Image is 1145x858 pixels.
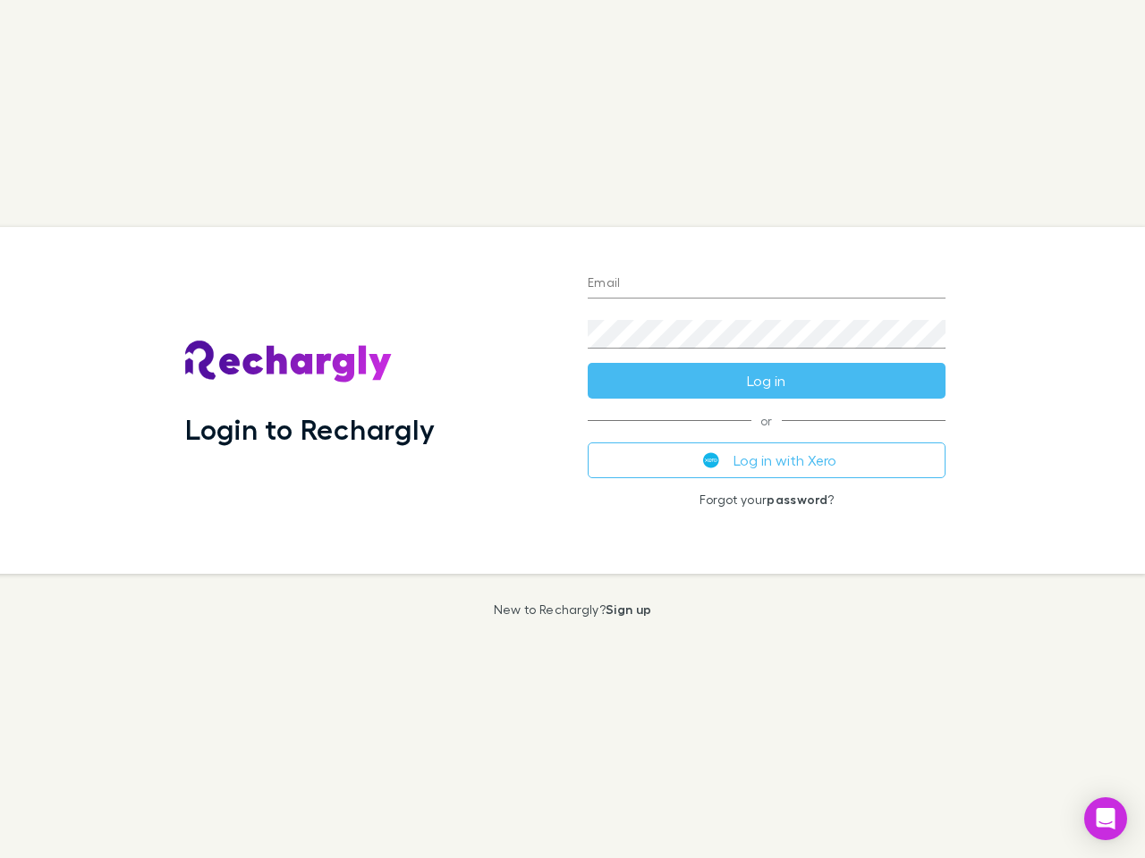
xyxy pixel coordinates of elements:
a: Sign up [606,601,651,617]
div: Open Intercom Messenger [1084,797,1127,840]
img: Rechargly's Logo [185,341,393,383]
img: Xero's logo [703,452,719,468]
p: New to Rechargly? [494,602,652,617]
button: Log in with Xero [588,442,946,478]
a: password [767,492,827,507]
p: Forgot your ? [588,492,946,507]
h1: Login to Rechargly [185,412,435,446]
span: or [588,420,946,421]
button: Log in [588,363,946,399]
